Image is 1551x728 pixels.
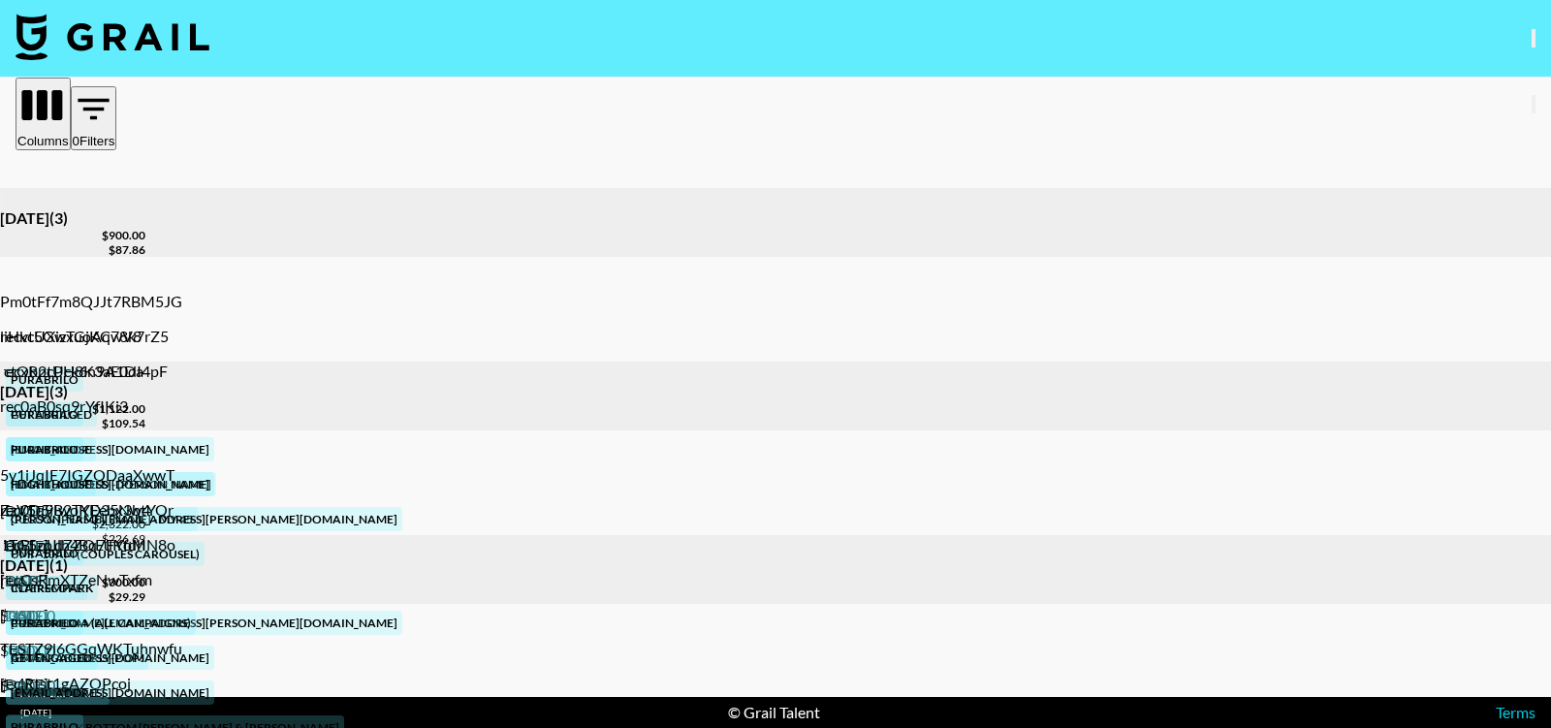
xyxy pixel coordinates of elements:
[109,228,145,242] div: 900.00
[102,531,109,546] div: $
[109,531,145,546] div: 226.69
[16,14,209,60] img: Grail Talent
[6,611,196,635] a: Creed Media (All Campaigns)
[102,416,109,430] div: $
[49,382,68,400] span: ( 3 )
[109,575,145,589] div: 300.00
[99,401,145,416] div: 1,122.00
[6,611,402,635] a: [PERSON_NAME][EMAIL_ADDRESS][PERSON_NAME][DOMAIN_NAME]
[16,78,71,150] button: Select columns
[102,575,109,589] div: $
[49,208,68,227] span: ( 3 )
[6,507,402,531] a: [PERSON_NAME][EMAIL_ADDRESS][PERSON_NAME][DOMAIN_NAME]
[6,611,83,635] a: purabrilo
[6,437,83,461] a: purabrilo
[49,555,68,574] span: ( 1 )
[115,242,145,257] div: 87.86
[99,517,145,531] div: 2,322.00
[92,517,99,531] div: $
[92,401,99,416] div: $
[1532,29,1535,47] button: open drawer
[6,437,214,461] a: [EMAIL_ADDRESS][DOMAIN_NAME]
[102,228,109,242] div: $
[73,134,79,148] span: 0
[109,242,115,257] div: $
[109,589,115,604] div: $
[115,589,145,604] div: 29.29
[109,416,145,430] div: 109.54
[71,86,117,150] button: Show filters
